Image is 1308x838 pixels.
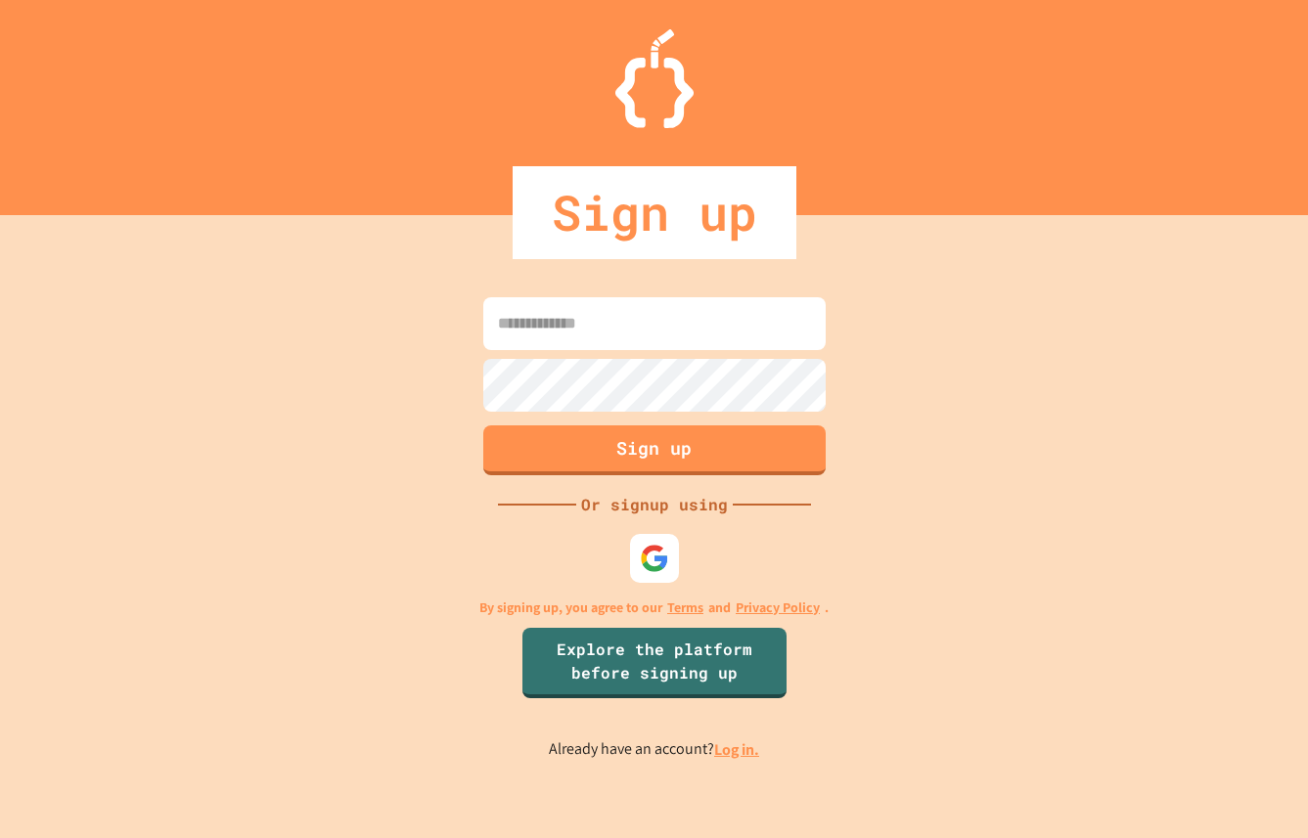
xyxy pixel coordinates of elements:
img: google-icon.svg [640,544,669,573]
iframe: chat widget [1226,760,1288,818]
img: Logo.svg [615,29,694,128]
a: Terms [667,597,703,618]
p: By signing up, you agree to our and . [479,597,829,618]
a: Privacy Policy [736,597,820,618]
iframe: chat widget [1146,675,1288,758]
div: Sign up [513,166,796,259]
p: Already have an account? [549,737,759,762]
a: Explore the platform before signing up [522,628,787,698]
a: Log in. [714,739,759,760]
button: Sign up [483,425,826,475]
div: Or signup using [576,493,733,516]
